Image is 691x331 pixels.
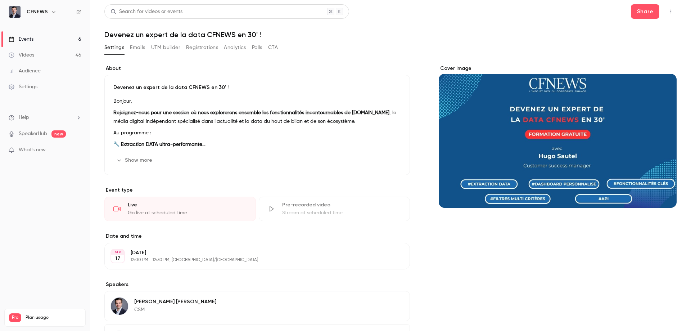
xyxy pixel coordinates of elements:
[104,281,410,288] label: Speakers
[131,257,372,263] p: 12:00 PM - 12:30 PM, [GEOGRAPHIC_DATA]/[GEOGRAPHIC_DATA]
[111,250,124,255] div: SEP
[9,67,41,75] div: Audience
[9,36,33,43] div: Events
[128,209,247,216] div: Go live at scheduled time
[9,6,21,18] img: CFNEWS
[128,201,247,209] div: Live
[104,65,410,72] label: About
[113,84,401,91] p: Devenez un expert de la data CFNEWS en 30' !
[134,298,216,305] p: [PERSON_NAME] [PERSON_NAME]
[19,130,47,138] a: SpeakerHub
[9,114,81,121] li: help-dropdown-opener
[131,249,372,256] p: [DATE]
[282,209,401,216] div: Stream at scheduled time
[110,8,182,15] div: Search for videos or events
[631,4,659,19] button: Share
[19,146,46,154] span: What's new
[113,129,401,137] p: Au programme :
[104,42,124,53] button: Settings
[104,233,410,240] label: Date and time
[186,42,218,53] button: Registrations
[113,108,401,126] p: , le média digital indépendant spécialisé dans l'actualité et la data du haut de bilan et de son ...
[9,83,37,90] div: Settings
[113,97,401,106] p: Bonjour,
[224,42,246,53] button: Analytics
[113,110,389,115] strong: Rejoignez-nous pour une session où nous explorerons ensemble les fonctionnalités incontournables ...
[9,313,21,322] span: Pro
[104,187,410,194] p: Event type
[104,197,256,221] div: LiveGo live at scheduled time
[151,42,180,53] button: UTM builder
[134,306,216,313] p: CSM
[252,42,262,53] button: Polls
[111,298,128,315] img: Hugo Sautel
[439,65,677,72] label: Cover image
[19,114,29,121] span: Help
[115,255,120,262] p: 17
[27,8,48,15] h6: CFNEWS
[26,315,81,321] span: Plan usage
[130,42,145,53] button: Emails
[282,201,401,209] div: Pre-recorded video
[113,155,157,166] button: Show more
[104,291,410,321] div: Hugo Sautel[PERSON_NAME] [PERSON_NAME]CSM
[104,30,677,39] h1: Devenez un expert de la data CFNEWS en 30' !
[51,130,66,138] span: new
[113,142,206,147] strong: 🔧 Extraction DATA ultra-performante
[439,65,677,208] section: Cover image
[9,52,34,59] div: Videos
[268,42,278,53] button: CTA
[259,197,410,221] div: Pre-recorded videoStream at scheduled time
